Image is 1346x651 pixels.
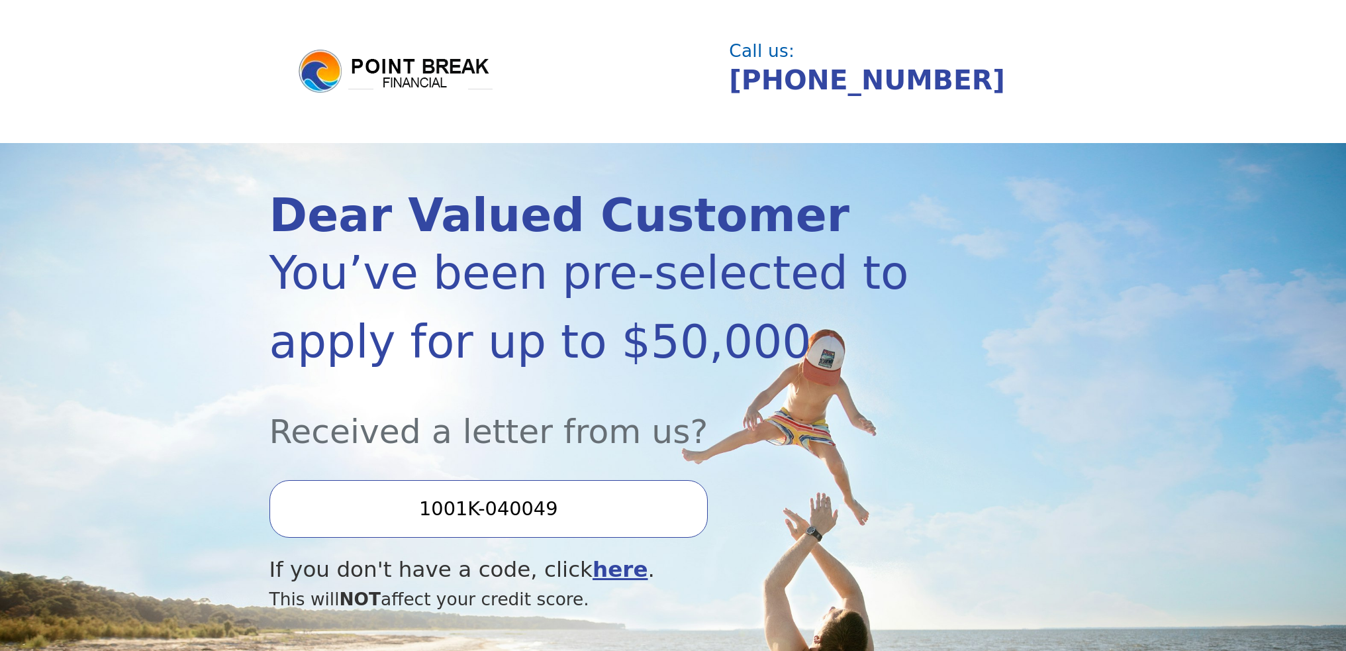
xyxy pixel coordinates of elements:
[269,586,956,613] div: This will affect your credit score.
[269,480,708,537] input: Enter your Offer Code:
[269,554,956,586] div: If you don't have a code, click .
[593,557,648,582] a: here
[340,589,381,609] span: NOT
[269,376,956,456] div: Received a letter from us?
[269,238,956,376] div: You’ve been pre-selected to apply for up to $50,000
[729,64,1005,96] a: [PHONE_NUMBER]
[297,48,495,95] img: logo.png
[729,42,1065,60] div: Call us:
[269,193,956,238] div: Dear Valued Customer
